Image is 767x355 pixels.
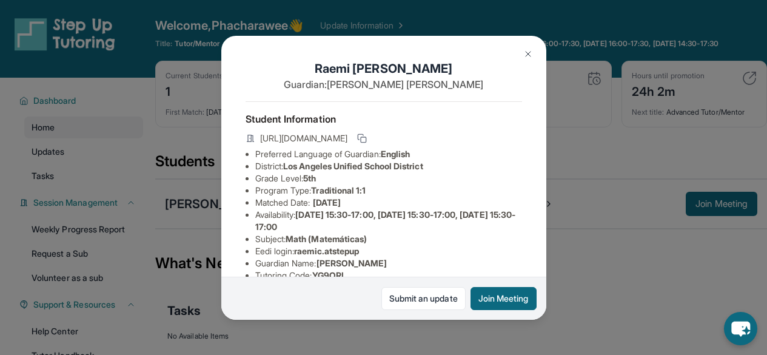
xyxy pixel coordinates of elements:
a: Submit an update [381,287,466,310]
li: Eedi login : [255,245,522,257]
span: [DATE] 15:30-17:00, [DATE] 15:30-17:00, [DATE] 15:30-17:00 [255,209,516,232]
li: Preferred Language of Guardian: [255,148,522,160]
span: [DATE] [313,197,341,208]
li: Subject : [255,233,522,245]
span: [PERSON_NAME] [317,258,387,268]
span: Math (Matemáticas) [286,234,367,244]
h4: Student Information [246,112,522,126]
button: chat-button [724,312,757,345]
li: Guardian Name : [255,257,522,269]
li: Tutoring Code : [255,269,522,282]
span: English [381,149,410,159]
span: YG9ORI [312,270,344,280]
h1: Raemi [PERSON_NAME] [246,60,522,77]
li: District: [255,160,522,172]
button: Copy link [355,131,369,146]
li: Grade Level: [255,172,522,184]
span: Traditional 1:1 [311,185,366,195]
img: Close Icon [523,49,533,59]
span: 5th [303,173,316,183]
li: Matched Date: [255,197,522,209]
p: Guardian: [PERSON_NAME] [PERSON_NAME] [246,77,522,92]
span: Los Angeles Unified School District [283,161,423,171]
span: raemic.atstepup [294,246,359,256]
li: Program Type: [255,184,522,197]
span: [URL][DOMAIN_NAME] [260,132,347,144]
button: Join Meeting [471,287,537,310]
li: Availability: [255,209,522,233]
